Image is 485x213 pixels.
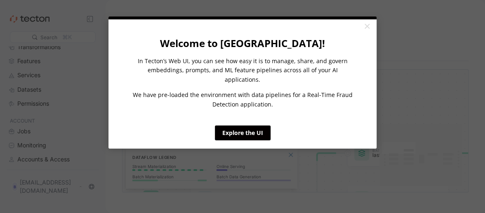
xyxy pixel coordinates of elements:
[160,36,325,50] strong: Welcome to [GEOGRAPHIC_DATA]!
[360,19,374,34] a: Close modal
[131,90,354,109] p: We have pre-loaded the environment with data pipelines for a Real-Time Fraud Detection application.
[108,17,377,19] div: current step
[215,125,271,140] a: Explore the UI
[131,57,354,84] p: In Tecton’s Web UI, you can see how easy it is to manage, share, and govern embeddings, prompts, ...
